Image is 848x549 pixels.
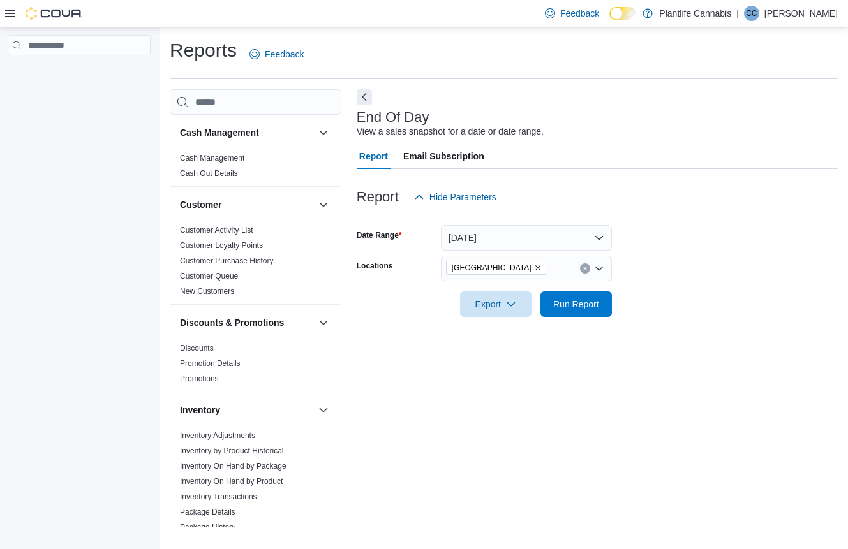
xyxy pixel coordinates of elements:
[409,184,502,210] button: Hide Parameters
[180,343,214,353] span: Discounts
[180,271,238,281] span: Customer Queue
[180,430,255,441] span: Inventory Adjustments
[441,225,612,251] button: [DATE]
[744,6,759,21] div: Clarke Cole
[170,150,341,186] div: Cash Management
[180,374,219,384] span: Promotions
[357,261,393,271] label: Locations
[180,225,253,235] span: Customer Activity List
[170,223,341,304] div: Customer
[180,462,286,471] a: Inventory On Hand by Package
[659,6,731,21] p: Plantlife Cannabis
[452,261,532,274] span: [GEOGRAPHIC_DATA]
[244,41,309,67] a: Feedback
[180,240,263,251] span: Customer Loyalty Points
[180,126,259,139] h3: Cash Management
[180,476,283,487] span: Inventory On Hand by Product
[180,374,219,383] a: Promotions
[357,189,399,205] h3: Report
[180,153,244,163] span: Cash Management
[180,359,241,368] a: Promotion Details
[180,169,238,178] a: Cash Out Details
[180,344,214,353] a: Discounts
[180,431,255,440] a: Inventory Adjustments
[180,404,313,416] button: Inventory
[553,298,599,311] span: Run Report
[180,168,238,179] span: Cash Out Details
[180,523,235,532] a: Package History
[265,48,304,61] span: Feedback
[180,461,286,471] span: Inventory On Hand by Package
[540,1,604,26] a: Feedback
[180,198,221,211] h3: Customer
[180,256,274,265] a: Customer Purchase History
[180,287,234,296] a: New Customers
[180,492,257,501] a: Inventory Transactions
[736,6,739,21] p: |
[429,191,496,203] span: Hide Parameters
[764,6,838,21] p: [PERSON_NAME]
[180,446,284,455] a: Inventory by Product Historical
[357,89,372,105] button: Next
[180,522,235,532] span: Package History
[560,7,599,20] span: Feedback
[180,126,313,139] button: Cash Management
[180,241,263,250] a: Customer Loyalty Points
[357,110,429,125] h3: End Of Day
[26,7,83,20] img: Cova
[609,7,636,20] input: Dark Mode
[316,197,331,212] button: Customer
[180,286,234,296] span: New Customers
[316,315,331,330] button: Discounts & Promotions
[460,291,532,317] button: Export
[180,508,235,516] a: Package Details
[316,402,331,418] button: Inventory
[180,492,257,502] span: Inventory Transactions
[534,264,542,272] button: Remove Fort Saskatchewan from selection in this group
[180,226,253,235] a: Customer Activity List
[180,404,220,416] h3: Inventory
[468,291,524,317] span: Export
[170,38,237,63] h1: Reports
[446,261,547,275] span: Fort Saskatchewan
[403,143,484,169] span: Email Subscription
[540,291,612,317] button: Run Report
[359,143,388,169] span: Report
[8,58,151,89] nav: Complex example
[180,316,313,329] button: Discounts & Promotions
[746,6,757,21] span: CC
[580,263,590,274] button: Clear input
[316,125,331,140] button: Cash Management
[357,125,544,138] div: View a sales snapshot for a date or date range.
[180,198,313,211] button: Customer
[180,272,238,281] a: Customer Queue
[180,477,283,486] a: Inventory On Hand by Product
[609,20,610,21] span: Dark Mode
[170,340,341,392] div: Discounts & Promotions
[357,230,402,240] label: Date Range
[180,316,284,329] h3: Discounts & Promotions
[180,154,244,163] a: Cash Management
[180,256,274,266] span: Customer Purchase History
[594,263,604,274] button: Open list of options
[180,358,241,369] span: Promotion Details
[180,446,284,456] span: Inventory by Product Historical
[180,507,235,517] span: Package Details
